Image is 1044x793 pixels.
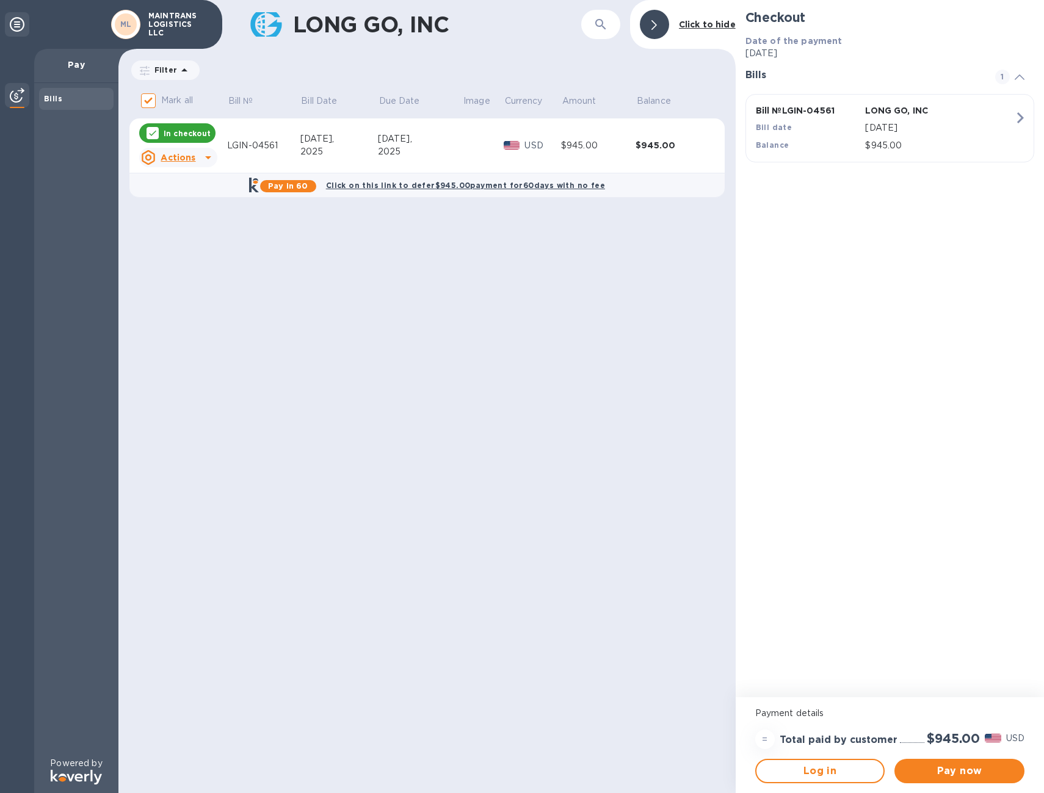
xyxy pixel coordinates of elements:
[562,95,596,107] p: Amount
[228,95,253,107] p: Bill №
[755,759,885,783] button: Log in
[120,20,132,29] b: ML
[756,123,792,132] b: Bill date
[865,121,1014,134] p: [DATE]
[268,181,308,190] b: Pay in 60
[755,730,775,749] div: =
[379,95,436,107] span: Due Date
[766,764,874,778] span: Log in
[505,95,543,107] p: Currency
[865,104,970,117] p: LONG GO, INC
[636,139,710,151] div: $945.00
[228,95,269,107] span: Bill №
[927,731,980,746] h2: $945.00
[865,139,1014,152] p: $945.00
[679,20,736,29] b: Click to hide
[463,95,490,107] p: Image
[745,47,1034,60] p: [DATE]
[227,139,300,152] div: LGIN-04561
[755,707,1024,720] p: Payment details
[756,140,789,150] b: Balance
[50,757,102,770] p: Powered by
[378,132,462,145] div: [DATE],
[745,70,981,81] h3: Bills
[161,153,195,162] u: Actions
[164,128,211,139] p: In checkout
[745,10,1034,25] h2: Checkout
[904,764,1015,778] span: Pay now
[379,95,420,107] p: Due Date
[745,94,1034,162] button: Bill №LGIN-04561LONG GO, INCBill date[DATE]Balance$945.00
[378,145,462,158] div: 2025
[561,139,636,152] div: $945.00
[150,65,177,75] p: Filter
[637,95,687,107] span: Balance
[562,95,612,107] span: Amount
[300,145,378,158] div: 2025
[44,59,109,71] p: Pay
[301,95,337,107] p: Bill Date
[44,94,62,103] b: Bills
[995,70,1010,84] span: 1
[745,36,843,46] b: Date of the payment
[301,95,353,107] span: Bill Date
[894,759,1024,783] button: Pay now
[293,12,581,37] h1: LONG GO, INC
[326,181,605,190] b: Click on this link to defer $945.00 payment for 60 days with no fee
[524,139,560,152] p: USD
[504,141,520,150] img: USD
[637,95,671,107] p: Balance
[161,94,193,107] p: Mark all
[51,770,102,784] img: Logo
[780,734,897,746] h3: Total paid by customer
[148,12,209,37] p: MAINTRANS LOGISTICS LLC
[1006,732,1024,745] p: USD
[300,132,378,145] div: [DATE],
[985,734,1001,742] img: USD
[756,104,861,117] p: Bill № LGIN-04561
